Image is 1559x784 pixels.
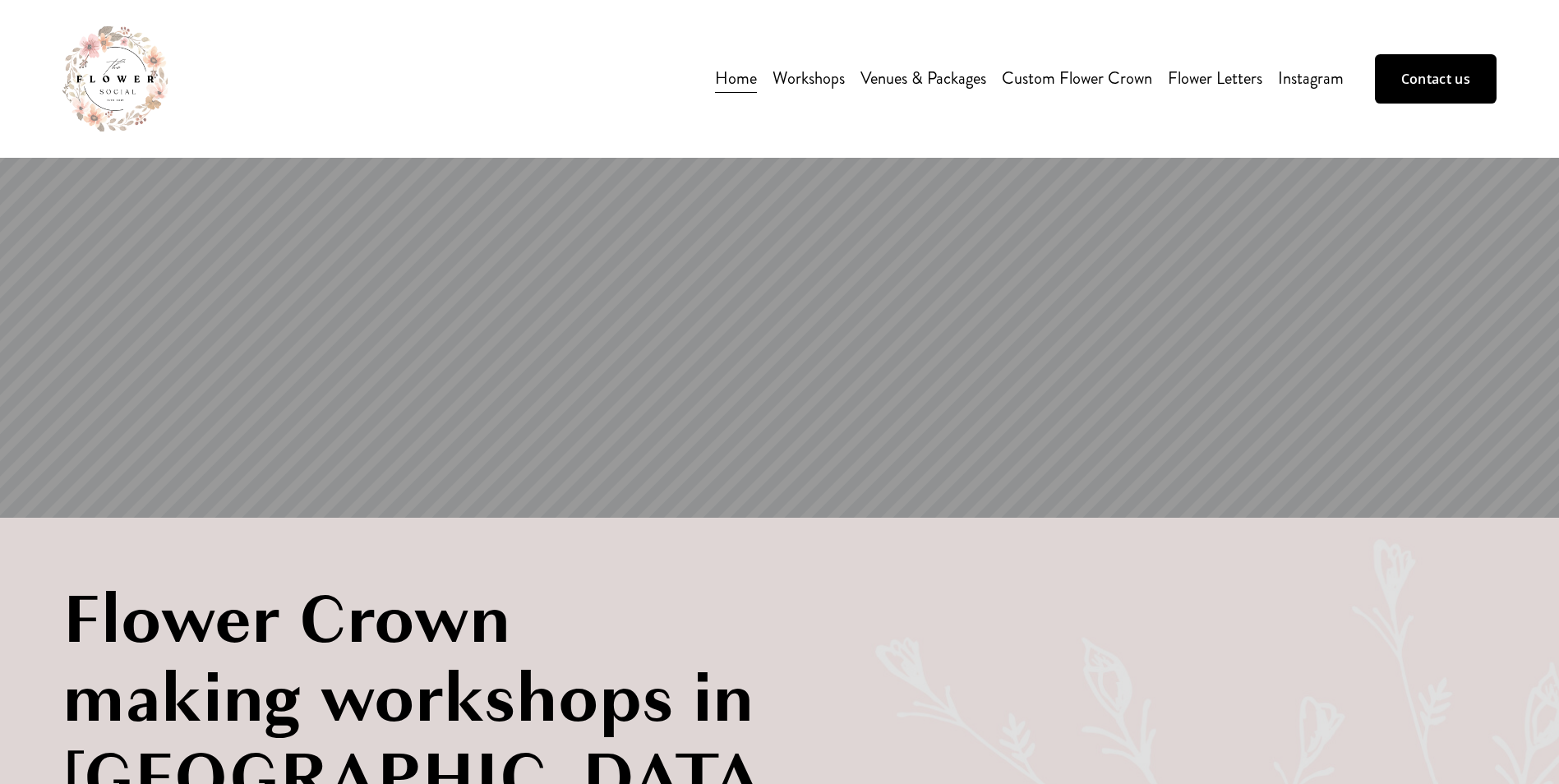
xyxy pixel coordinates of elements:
a: Contact us [1375,54,1497,104]
a: Instagram [1278,64,1344,95]
img: The Flower Social [62,26,168,131]
a: Venues & Packages [860,64,986,95]
a: Home [715,64,757,95]
a: Custom Flower Crown [1002,64,1152,95]
a: folder dropdown [773,64,845,95]
a: Flower Letters [1168,64,1262,95]
span: Workshops [773,66,845,93]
